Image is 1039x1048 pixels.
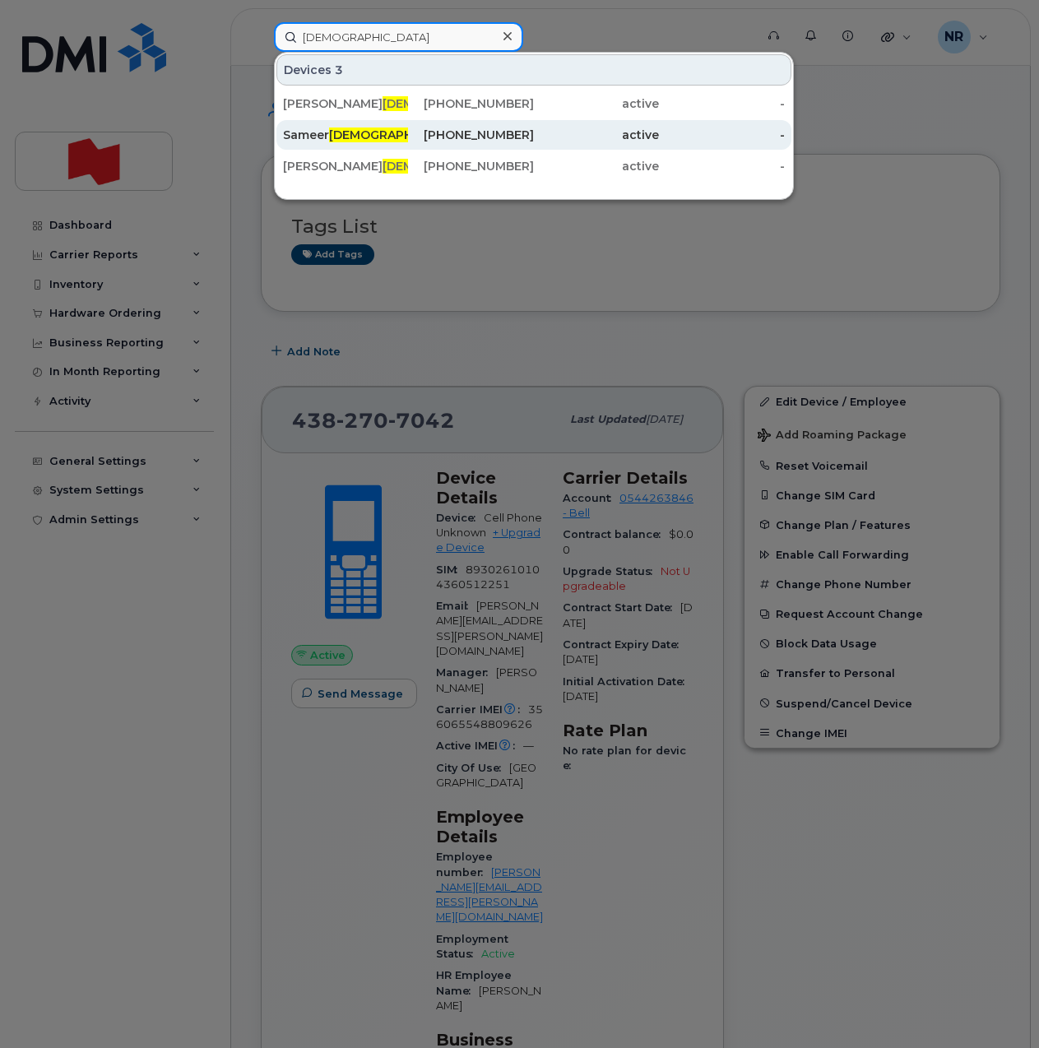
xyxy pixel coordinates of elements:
[335,62,343,78] span: 3
[283,95,408,112] div: [PERSON_NAME]
[408,127,533,143] div: [PHONE_NUMBER]
[534,127,659,143] div: active
[659,158,784,174] div: -
[329,128,468,142] span: [DEMOGRAPHIC_DATA]
[534,158,659,174] div: active
[276,151,791,181] a: [PERSON_NAME][DEMOGRAPHIC_DATA][PHONE_NUMBER]active-
[283,127,408,143] div: Sameer
[276,54,791,86] div: Devices
[534,95,659,112] div: active
[276,89,791,118] a: [PERSON_NAME][DEMOGRAPHIC_DATA][PHONE_NUMBER]active-
[383,96,522,111] span: [DEMOGRAPHIC_DATA]
[659,127,784,143] div: -
[408,158,533,174] div: [PHONE_NUMBER]
[659,95,784,112] div: -
[283,158,408,174] div: [PERSON_NAME]
[383,159,522,174] span: [DEMOGRAPHIC_DATA]
[408,95,533,112] div: [PHONE_NUMBER]
[276,120,791,150] a: Sameer[DEMOGRAPHIC_DATA][PHONE_NUMBER]active-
